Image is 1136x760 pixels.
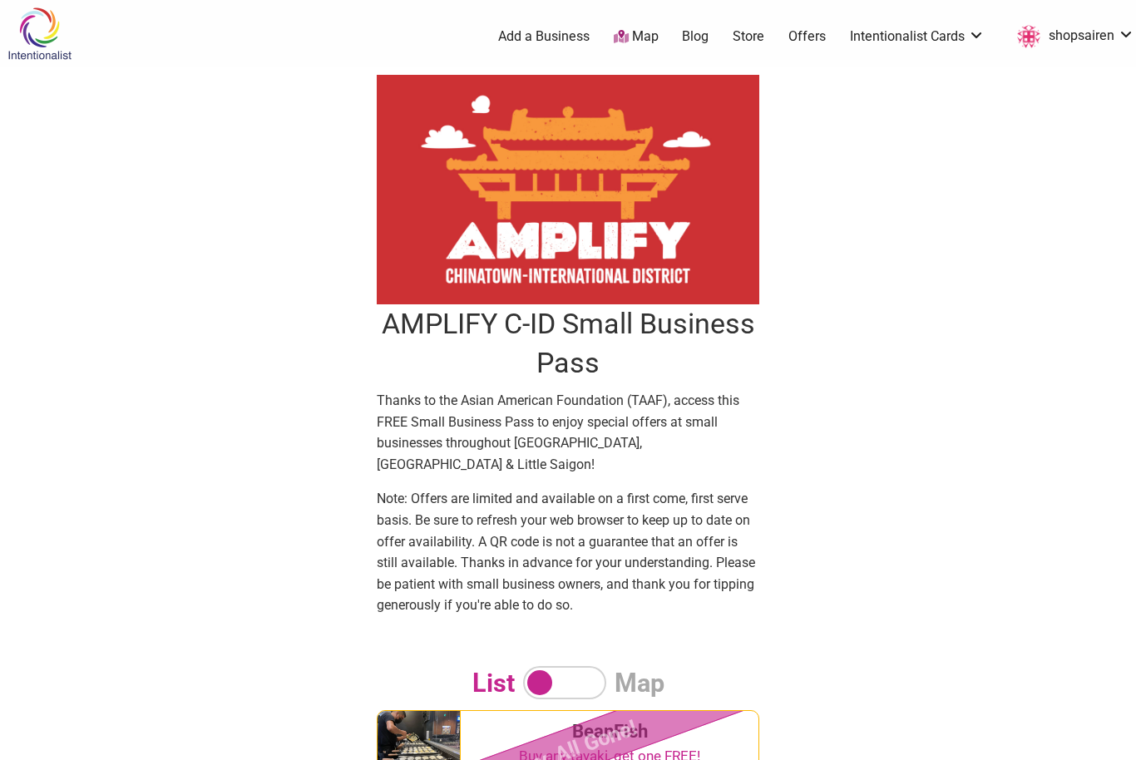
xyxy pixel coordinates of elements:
[377,488,759,616] p: Note: Offers are limited and available on a first come, first serve basis. Be sure to refresh you...
[1009,22,1134,52] a: shopsairen
[472,664,515,703] div: List
[498,27,590,46] a: Add a Business
[614,27,659,47] a: Map
[467,718,752,745] div: BeanFish
[733,27,764,46] a: Store
[682,27,709,46] a: Blog
[850,27,985,46] a: Intentionalist Cards
[377,75,759,304] img: AMPLIFY - Chinatown-International District
[377,390,759,475] p: Thanks to the Asian American Foundation (TAAF), access this FREE Small Business Pass to enjoy spe...
[615,664,664,703] div: Map
[788,27,826,46] a: Offers
[377,304,759,383] h1: AMPLIFY C-ID Small Business Pass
